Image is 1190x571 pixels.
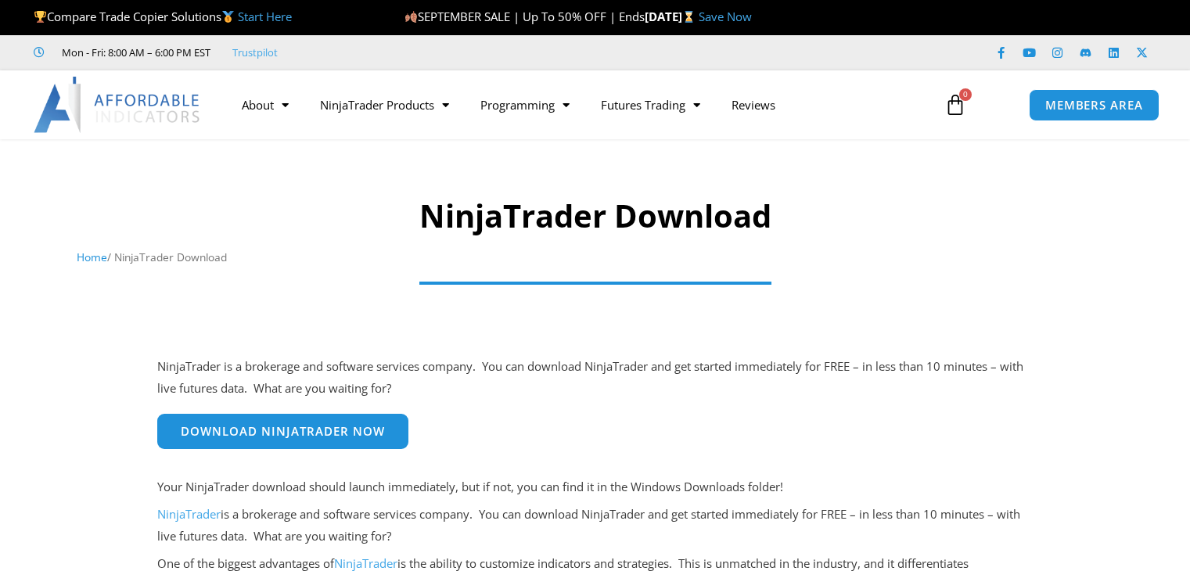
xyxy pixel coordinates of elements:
a: Trustpilot [232,43,278,62]
p: NinjaTrader is a brokerage and software services company. You can download NinjaTrader and get st... [157,356,1034,400]
nav: Menu [226,87,929,123]
img: 🏆 [34,11,46,23]
img: 🍂 [405,11,417,23]
a: Reviews [716,87,791,123]
span: Compare Trade Copier Solutions [34,9,292,24]
a: Download NinjaTrader Now [157,414,408,449]
a: MEMBERS AREA [1029,89,1159,121]
span: Mon - Fri: 8:00 AM – 6:00 PM EST [58,43,210,62]
a: NinjaTrader [334,555,397,571]
h1: NinjaTrader Download [77,194,1113,238]
a: Start Here [238,9,292,24]
span: 0 [959,88,972,101]
a: Futures Trading [585,87,716,123]
span: MEMBERS AREA [1045,99,1143,111]
a: NinjaTrader [157,506,221,522]
a: Home [77,250,107,264]
img: LogoAI | Affordable Indicators – NinjaTrader [34,77,202,133]
a: Programming [465,87,585,123]
span: Download NinjaTrader Now [181,426,385,437]
img: 🥇 [222,11,234,23]
a: 0 [921,82,990,127]
img: ⌛ [683,11,695,23]
span: SEPTEMBER SALE | Up To 50% OFF | Ends [404,9,645,24]
p: Your NinjaTrader download should launch immediately, but if not, you can find it in the Windows D... [157,476,1034,498]
a: NinjaTrader Products [304,87,465,123]
a: Save Now [699,9,752,24]
p: is a brokerage and software services company. You can download NinjaTrader and get started immedi... [157,504,1034,548]
nav: Breadcrumb [77,247,1113,268]
strong: [DATE] [645,9,699,24]
a: About [226,87,304,123]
